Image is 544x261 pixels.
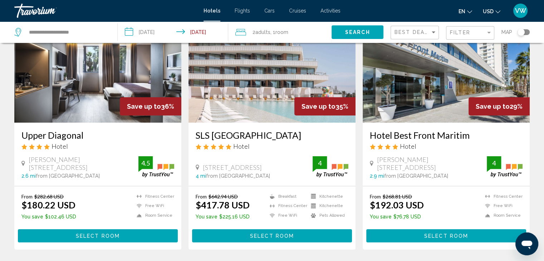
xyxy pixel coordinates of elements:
span: USD [483,9,494,14]
div: 4 [313,159,327,167]
img: trustyou-badge.svg [138,156,174,177]
a: Flights [235,8,250,14]
div: 4.5 [138,159,153,167]
li: Kitchenette [307,203,348,209]
a: Select Room [192,231,352,239]
span: Search [345,30,370,35]
li: Fitness Center [266,203,307,209]
span: Hotel [233,142,250,150]
p: $76.78 USD [370,214,424,220]
a: Hotel Best Front Maritim [370,130,523,141]
ins: $417.78 USD [196,200,250,210]
del: $282.68 USD [34,193,64,200]
div: 4 star Hotel [370,142,523,150]
span: [STREET_ADDRESS] [203,163,262,171]
p: $102.46 USD [21,214,76,220]
a: Upper Diagonal [21,130,174,141]
span: , 1 [270,27,288,37]
li: Free WiFi [133,203,174,209]
span: Select Room [250,233,294,239]
button: Filter [446,26,494,40]
div: 29% [469,97,530,115]
a: Travorium [14,4,196,18]
span: [PERSON_NAME][STREET_ADDRESS] [377,156,487,171]
span: 4 mi [196,173,206,179]
li: Room Service [481,212,523,218]
li: Fitness Center [133,193,174,200]
div: 4 star Hotel [21,142,174,150]
li: Kitchenette [307,193,348,200]
span: Save up to [302,103,335,110]
button: Check-in date: Nov 30, 2025 Check-out date: Dec 2, 2025 [118,21,228,43]
span: Select Room [424,233,468,239]
ins: $192.03 USD [370,200,424,210]
button: Select Room [18,229,178,242]
li: Breakfast [266,193,307,200]
iframe: Botón para iniciar la ventana de mensajería [515,232,538,255]
button: Select Room [366,229,526,242]
div: 35% [294,97,356,115]
button: Select Room [192,229,352,242]
span: Cruises [289,8,306,14]
img: Hotel image [188,8,356,123]
span: from [GEOGRAPHIC_DATA] [36,173,100,179]
span: Hotel [400,142,416,150]
mat-select: Sort by [394,30,437,36]
ins: $180.22 USD [21,200,75,210]
a: Hotels [204,8,220,14]
del: $268.81 USD [383,193,412,200]
button: Change currency [483,6,500,16]
a: Select Room [366,231,526,239]
span: Best Deals [394,29,432,35]
span: Room [275,29,288,35]
p: $225.16 USD [196,214,250,220]
del: $642.94 USD [209,193,238,200]
span: Save up to [127,103,161,110]
button: Search [332,25,383,39]
span: 2.6 mi [21,173,36,179]
span: You save [21,214,43,220]
a: Cars [264,8,275,14]
span: [PERSON_NAME][STREET_ADDRESS] [29,156,138,171]
a: Select Room [18,231,178,239]
a: SLS [GEOGRAPHIC_DATA] [196,130,348,141]
button: Travelers: 2 adults, 0 children [228,21,332,43]
span: You save [196,214,217,220]
img: trustyou-badge.svg [313,156,348,177]
span: en [459,9,465,14]
li: Room Service [133,212,174,218]
span: From [21,193,33,200]
span: from [GEOGRAPHIC_DATA] [384,173,448,179]
a: Activities [320,8,340,14]
span: Filter [450,30,470,35]
img: Hotel image [14,8,181,123]
span: Save up to [476,103,510,110]
img: trustyou-badge.svg [487,156,523,177]
span: VW [515,7,526,14]
span: Hotel [52,142,68,150]
span: Map [501,27,512,37]
span: You save [370,214,392,220]
span: 2 [253,27,270,37]
li: Fitness Center [481,193,523,200]
span: from [GEOGRAPHIC_DATA] [206,173,270,179]
span: Select Room [76,233,120,239]
li: Pets Allowed [307,212,348,218]
img: Hotel image [363,8,530,123]
span: Adults [255,29,270,35]
button: Toggle map [512,29,530,35]
button: User Menu [511,3,530,18]
button: Change language [459,6,472,16]
div: 5 star Hotel [196,142,348,150]
span: 2.9 mi [370,173,384,179]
